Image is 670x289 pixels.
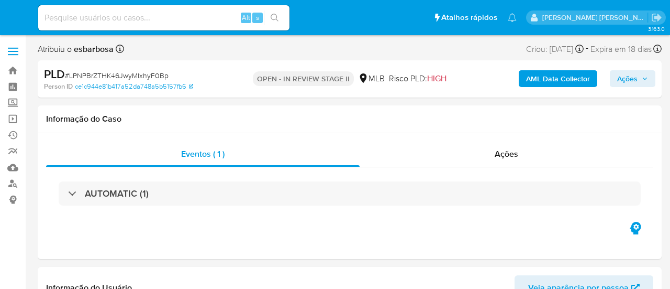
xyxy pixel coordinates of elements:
[610,70,655,87] button: Ações
[46,114,653,124] h1: Informação do Caso
[617,70,638,87] span: Ações
[542,13,648,23] p: alessandra.barbosa@mercadopago.com
[65,70,169,81] span: # LPNPBrZTHK46JwyMIxhyF0Bp
[427,72,446,84] span: HIGH
[586,42,588,56] span: -
[526,70,590,87] b: AML Data Collector
[181,148,225,160] span: Eventos ( 1 )
[651,12,662,23] a: Sair
[441,12,497,23] span: Atalhos rápidos
[495,148,518,160] span: Ações
[389,73,446,84] span: Risco PLD:
[264,10,285,25] button: search-icon
[75,82,193,91] a: ce1c944e81b417a52da748a5b5157fb6
[526,42,584,56] div: Criou: [DATE]
[72,43,114,55] b: esbarbosa
[85,188,149,199] h3: AUTOMATIC (1)
[358,73,385,84] div: MLB
[253,71,354,86] p: OPEN - IN REVIEW STAGE II
[38,44,114,55] span: Atribuiu o
[44,82,73,91] b: Person ID
[256,13,259,23] span: s
[38,11,289,25] input: Pesquise usuários ou casos...
[590,44,652,55] span: Expira em 18 dias
[59,181,641,206] div: AUTOMATIC (1)
[508,13,517,22] a: Notificações
[242,13,250,23] span: Alt
[519,70,597,87] button: AML Data Collector
[44,66,65,82] b: PLD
